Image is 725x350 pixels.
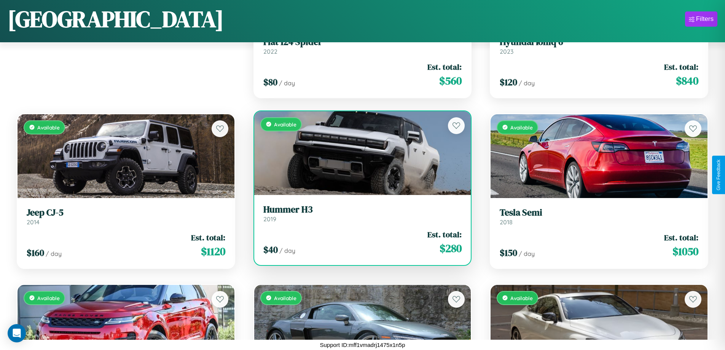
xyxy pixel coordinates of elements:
span: $ 80 [263,76,277,88]
span: Available [274,121,296,128]
span: Est. total: [664,232,698,243]
a: Fiat 124 Spider2022 [263,37,462,55]
span: Est. total: [664,61,698,72]
span: Available [37,295,60,301]
span: Available [274,295,296,301]
span: Available [37,124,60,131]
span: Est. total: [191,232,225,243]
span: $ 40 [263,243,278,256]
h3: Fiat 124 Spider [263,37,462,48]
button: Filters [685,11,717,27]
span: $ 840 [676,73,698,88]
span: $ 560 [439,73,462,88]
a: Tesla Semi2018 [500,207,698,226]
span: / day [519,250,535,257]
a: Jeep CJ-52014 [27,207,225,226]
span: Available [510,124,533,131]
h3: Jeep CJ-5 [27,207,225,218]
span: / day [279,79,295,87]
span: 2018 [500,218,513,226]
a: Hummer H32019 [263,204,462,223]
a: Hyundai Ioniq 62023 [500,37,698,55]
span: $ 280 [440,241,462,256]
span: $ 150 [500,246,517,259]
span: / day [279,247,295,254]
span: Available [510,295,533,301]
span: / day [46,250,62,257]
h3: Hummer H3 [263,204,462,215]
span: Est. total: [427,61,462,72]
div: Filters [696,15,714,23]
span: 2023 [500,48,513,55]
span: / day [519,79,535,87]
span: $ 1050 [672,244,698,259]
p: Support ID: mff1vmadrj1475x1n5p [320,340,405,350]
span: 2019 [263,215,276,223]
span: 2022 [263,48,277,55]
div: Give Feedback [716,160,721,190]
span: 2014 [27,218,40,226]
span: $ 160 [27,246,44,259]
h1: [GEOGRAPHIC_DATA] [8,3,224,35]
span: Est. total: [427,229,462,240]
span: $ 1120 [201,244,225,259]
h3: Tesla Semi [500,207,698,218]
h3: Hyundai Ioniq 6 [500,37,698,48]
div: Open Intercom Messenger [8,324,26,342]
span: $ 120 [500,76,517,88]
